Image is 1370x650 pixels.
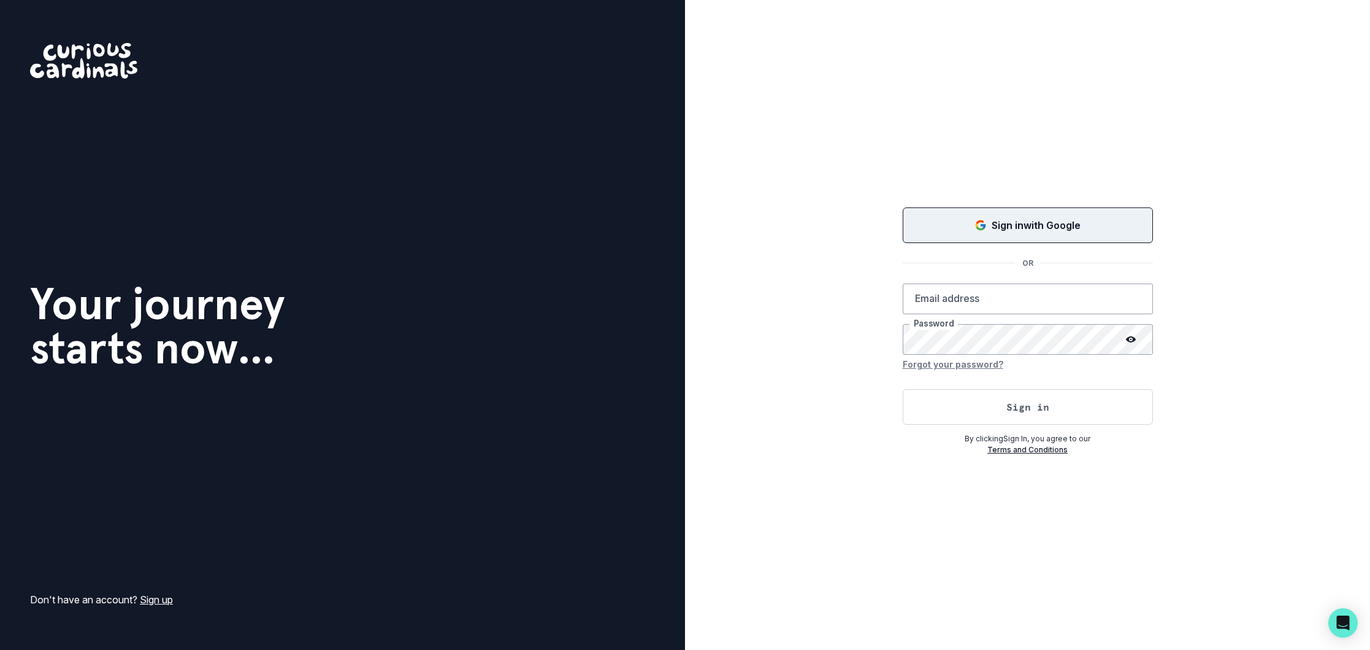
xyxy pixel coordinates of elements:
p: Sign in with Google [992,218,1081,233]
div: Open Intercom Messenger [1328,608,1358,638]
button: Sign in [903,389,1153,425]
button: Sign in with Google (GSuite) [903,207,1153,243]
p: OR [1015,258,1041,269]
h1: Your journey starts now... [30,282,285,370]
button: Forgot your password? [903,355,1003,374]
a: Sign up [140,594,173,606]
p: Don't have an account? [30,592,173,607]
a: Terms and Conditions [987,445,1068,454]
img: Curious Cardinals Logo [30,43,137,79]
p: By clicking Sign In , you agree to our [903,433,1153,444]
